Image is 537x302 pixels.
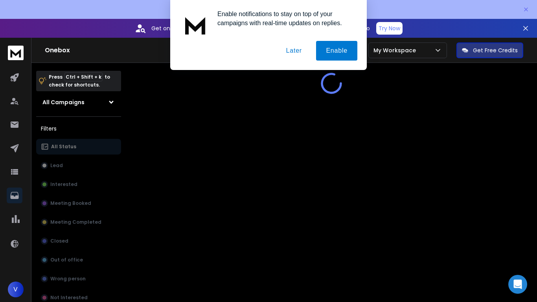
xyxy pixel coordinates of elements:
span: Ctrl + Shift + k [64,72,103,81]
button: V [8,282,24,297]
button: Enable [316,41,357,61]
div: Open Intercom Messenger [508,275,527,294]
button: All Campaigns [36,94,121,110]
h1: All Campaigns [42,98,85,106]
button: Later [276,41,311,61]
div: Enable notifications to stay on top of your campaigns with real-time updates on replies. [211,9,357,28]
p: Press to check for shortcuts. [49,73,110,89]
img: notification icon [180,9,211,41]
h3: Filters [36,123,121,134]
